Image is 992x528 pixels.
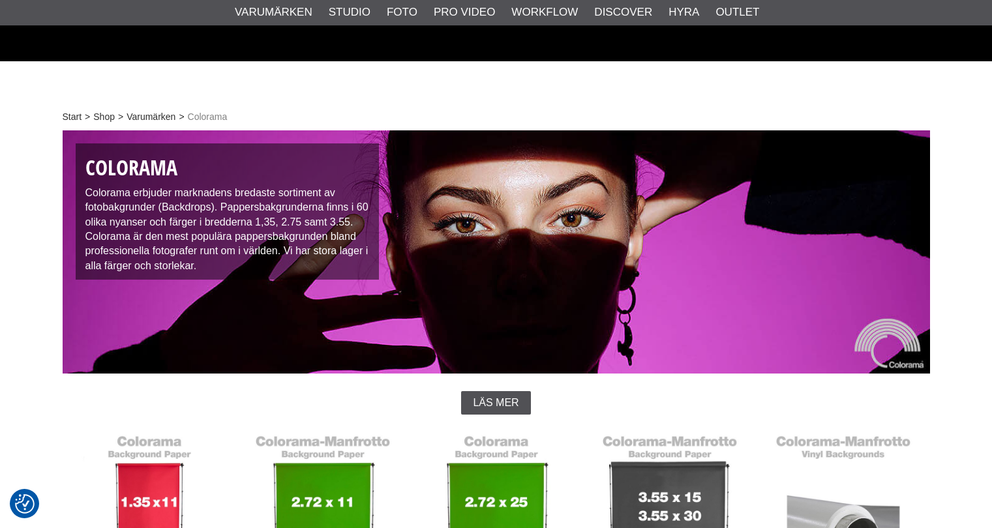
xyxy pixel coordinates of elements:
[85,153,370,183] h1: Colorama
[63,110,82,124] a: Start
[15,494,35,514] img: Revisit consent button
[118,110,123,124] span: >
[715,4,759,21] a: Outlet
[594,4,652,21] a: Discover
[63,130,930,374] img: Colorama Fotobakgrunder
[76,143,380,280] div: Colorama erbjuder marknadens bredaste sortiment av fotobakgrunder (Backdrops). Pappersbakgrundern...
[179,110,184,124] span: >
[511,4,578,21] a: Workflow
[188,110,228,124] span: Colorama
[93,110,115,124] a: Shop
[329,4,370,21] a: Studio
[15,492,35,516] button: Samtyckesinställningar
[85,110,90,124] span: >
[127,110,175,124] a: Varumärken
[669,4,699,21] a: Hyra
[387,4,417,21] a: Foto
[473,397,519,409] span: Läs mer
[434,4,495,21] a: Pro Video
[235,4,312,21] a: Varumärken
